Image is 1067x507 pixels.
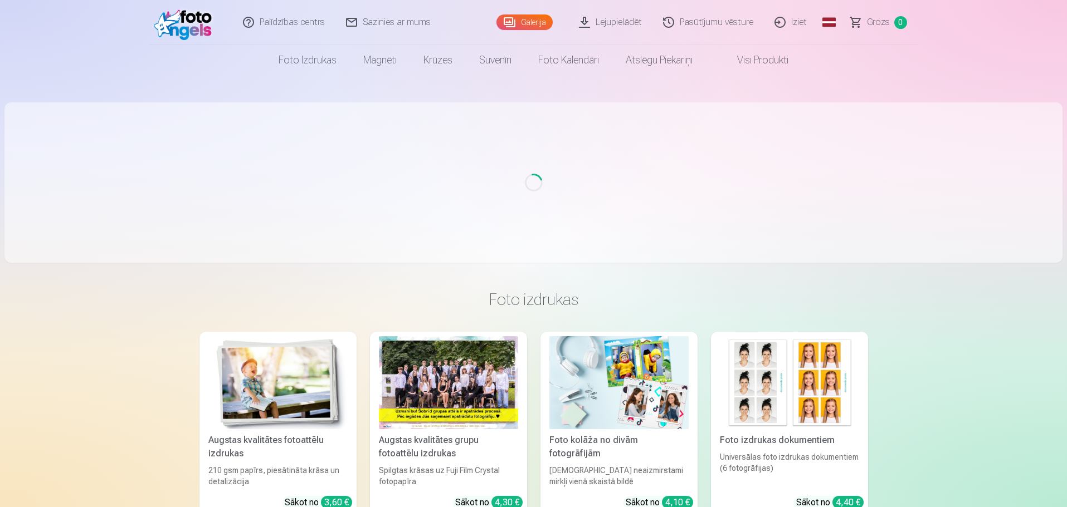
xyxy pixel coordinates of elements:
span: 0 [894,16,907,29]
a: Foto izdrukas [265,45,350,76]
img: Foto kolāža no divām fotogrāfijām [549,336,689,429]
a: Galerija [496,14,553,30]
a: Visi produkti [706,45,802,76]
div: Augstas kvalitātes fotoattēlu izdrukas [204,434,352,460]
div: Foto izdrukas dokumentiem [715,434,864,447]
a: Atslēgu piekariņi [612,45,706,76]
a: Suvenīri [466,45,525,76]
img: Foto izdrukas dokumentiem [720,336,859,429]
img: Augstas kvalitātes fotoattēlu izdrukas [208,336,348,429]
div: [DEMOGRAPHIC_DATA] neaizmirstami mirkļi vienā skaistā bildē [545,465,693,487]
img: /fa1 [154,4,218,40]
div: Spilgtas krāsas uz Fuji Film Crystal fotopapīra [374,465,523,487]
a: Krūzes [410,45,466,76]
div: Foto kolāža no divām fotogrāfijām [545,434,693,460]
span: Grozs [867,16,890,29]
div: 210 gsm papīrs, piesātināta krāsa un detalizācija [204,465,352,487]
div: Augstas kvalitātes grupu fotoattēlu izdrukas [374,434,523,460]
div: Universālas foto izdrukas dokumentiem (6 fotogrāfijas) [715,451,864,487]
h3: Foto izdrukas [208,289,859,309]
a: Foto kalendāri [525,45,612,76]
a: Magnēti [350,45,410,76]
